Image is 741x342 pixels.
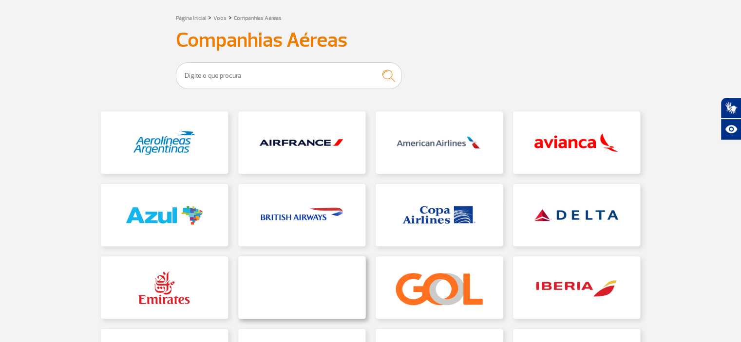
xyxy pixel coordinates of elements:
h3: Companhias Aéreas [176,28,566,53]
a: Companhias Aéreas [234,15,282,22]
button: Abrir tradutor de língua de sinais. [721,97,741,119]
a: Página Inicial [176,15,206,22]
button: Abrir recursos assistivos. [721,119,741,140]
a: > [228,12,232,23]
a: > [208,12,211,23]
a: Voos [213,15,227,22]
input: Digite o que procura [176,62,402,89]
div: Plugin de acessibilidade da Hand Talk. [721,97,741,140]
